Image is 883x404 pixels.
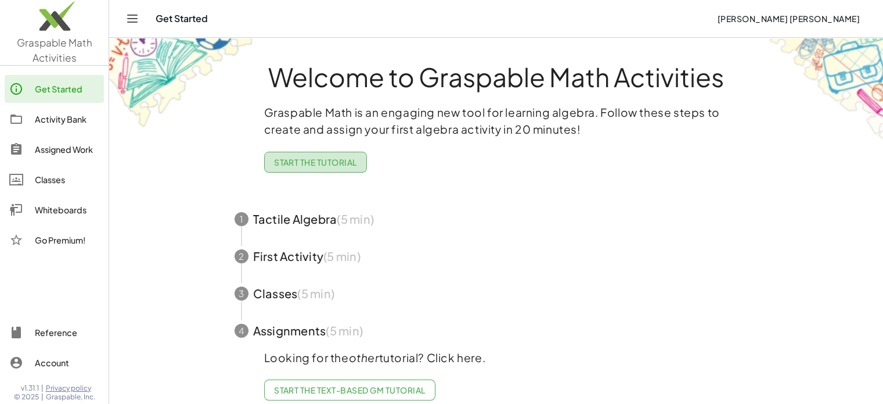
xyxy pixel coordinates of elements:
div: 2 [235,249,248,263]
a: Account [5,349,104,377]
a: Get Started [5,75,104,103]
a: Classes [5,166,104,194]
h1: Welcome to Graspable Math Activities [213,63,780,90]
a: Activity Bank [5,105,104,133]
a: Privacy policy [46,384,95,393]
div: Reference [35,326,99,339]
span: [PERSON_NAME] [PERSON_NAME] [717,13,860,24]
em: other [349,351,379,364]
span: | [41,392,44,402]
span: Graspable Math Activities [17,36,92,64]
button: 2First Activity(5 min) [221,238,772,275]
button: Start the Tutorial [264,152,367,173]
button: Toggle navigation [123,9,142,28]
button: 3Classes(5 min) [221,275,772,312]
div: 3 [235,287,248,301]
div: 1 [235,212,248,226]
span: v1.31.1 [21,384,39,393]
button: [PERSON_NAME] [PERSON_NAME] [708,8,869,29]
div: Get Started [35,82,99,96]
div: 4 [235,324,248,338]
div: Account [35,356,99,370]
a: Assigned Work [5,135,104,163]
a: Whiteboards [5,196,104,224]
img: get-started-bg-ul-Ceg4j33I.png [109,37,254,129]
button: 4Assignments(5 min) [221,312,772,349]
span: Start the Tutorial [274,157,357,167]
a: Start the Text-based GM Tutorial [264,380,435,401]
p: Looking for the tutorial? Click here. [264,349,729,366]
div: Go Premium! [35,233,99,247]
p: Graspable Math is an engaging new tool for learning algebra. Follow these steps to create and ass... [264,104,729,138]
div: Activity Bank [35,112,99,126]
span: | [41,384,44,393]
span: © 2025 [14,392,39,402]
button: 1Tactile Algebra(5 min) [221,201,772,238]
span: Graspable, Inc. [46,392,95,402]
a: Reference [5,319,104,346]
div: Assigned Work [35,142,99,156]
span: Start the Text-based GM Tutorial [274,385,426,395]
div: Classes [35,173,99,187]
div: Whiteboards [35,203,99,217]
